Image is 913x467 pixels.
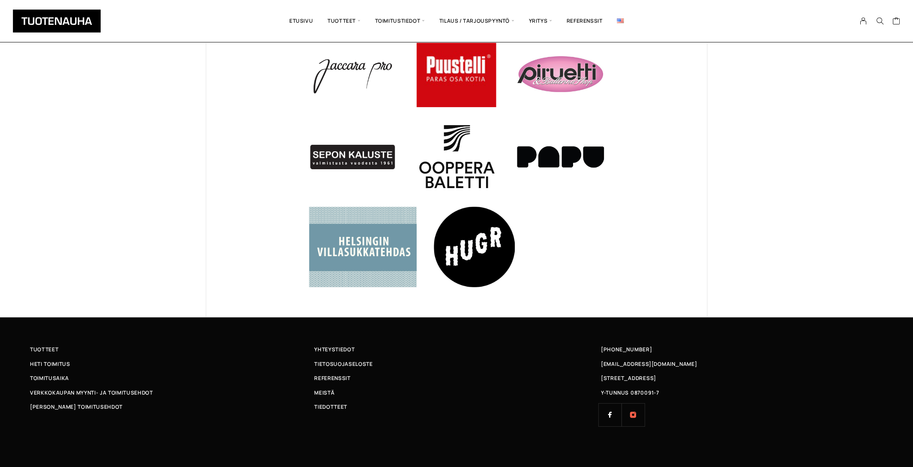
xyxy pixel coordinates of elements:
[601,359,697,368] a: [EMAIL_ADDRESS][DOMAIN_NAME]
[871,17,888,25] button: Search
[314,388,598,397] a: Meistä
[314,402,347,411] span: Tiedotteet
[314,374,598,383] a: Referenssit
[282,6,320,36] a: Etusivu
[601,388,659,397] span: Y-TUNNUS 0870091-7
[30,388,314,397] a: Verkkokaupan myynti- ja toimitusehdot
[598,403,622,426] a: Facebook
[559,6,610,36] a: Referenssit
[892,17,900,27] a: Cart
[30,374,314,383] a: Toimitusaika
[314,388,334,397] span: Meistä
[314,359,372,368] span: Tietosuojaseloste
[30,402,314,411] a: [PERSON_NAME] toimitusehdot
[622,403,645,426] a: Instagram
[320,6,367,36] span: Tuotteet
[432,6,522,36] span: Tilaus / Tarjouspyyntö
[617,18,624,23] img: English
[601,374,656,383] span: [STREET_ADDRESS]
[314,345,598,354] a: Yhteystiedot
[521,6,559,36] span: Yritys
[367,6,432,36] span: Toimitustiedot
[314,345,354,354] span: Yhteystiedot
[30,374,69,383] span: Toimitusaika
[314,402,598,411] a: Tiedotteet
[855,17,872,25] a: My Account
[30,402,123,411] span: [PERSON_NAME] toimitusehdot
[30,388,153,397] span: Verkkokaupan myynti- ja toimitusehdot
[13,9,101,33] img: Tuotenauha Oy
[30,345,314,354] a: Tuotteet
[314,374,350,383] span: Referenssit
[30,359,70,368] span: Heti toimitus
[30,345,58,354] span: Tuotteet
[30,359,314,368] a: Heti toimitus
[601,345,652,354] a: [PHONE_NUMBER]
[314,359,598,368] a: Tietosuojaseloste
